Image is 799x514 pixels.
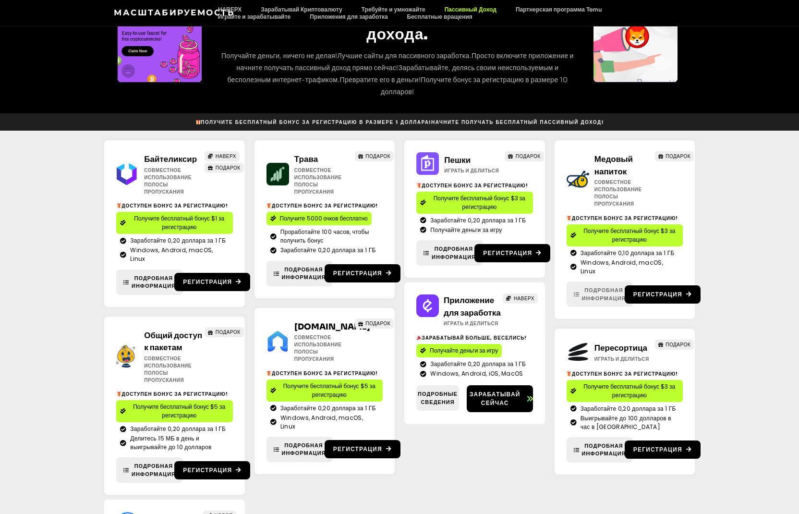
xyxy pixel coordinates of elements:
[567,437,633,463] a: Подробная информация
[582,442,626,458] ya-tr-span: Подробная информация
[283,382,375,399] ya-tr-span: Получите бесплатный бонус $5 за регистрацию
[567,224,683,246] a: Получите бесплатный бонус $3 за регистрацию
[205,163,243,173] a: ПОДАРОК
[514,295,534,302] ya-tr-span: НАВЕРХ
[333,445,382,453] ya-tr-span: Регистрация
[444,320,498,327] ya-tr-span: Играть и делиться
[503,294,538,304] a: НАВЕРХ
[418,390,458,406] ya-tr-span: Подробные сведения
[183,278,232,286] ya-tr-span: Регистрация
[581,404,676,413] ya-tr-span: Заработайте 0,20 доллара за 1 ГБ
[121,391,228,398] ya-tr-span: Доступен бонус за регистрацию!
[430,216,526,224] ya-tr-span: Заработайте 0,20 доллара за 1 ГБ
[430,360,526,368] ya-tr-span: Заработайте 0,20 доллара за 1 ГБ
[294,167,342,196] ya-tr-span: Совместное использование полосы пропускания
[506,6,612,13] a: Партнерская программа Temu
[572,370,678,378] ya-tr-span: Доступен бонус за регистрацию!
[224,0,571,44] ya-tr-span: Лучшие бесплатные сайты для пассивного дохода.
[130,425,226,433] ya-tr-span: Заработайте 0,20 доллара за 1 ГБ
[280,404,376,412] ya-tr-span: Заработайте 0,20 доллара за 1 ГБ
[117,392,121,396] img: 🎁
[266,203,271,208] img: 🎁
[221,51,338,60] ya-tr-span: Получайте деньги, ничего не делая!
[593,10,678,82] div: Слайды
[208,6,252,13] a: НАВЕРХ
[294,334,342,363] ya-tr-span: Совместное использование полосы пропускания
[416,240,483,266] a: Подробная информация
[130,434,211,451] ya-tr-span: Делитесь 15 МБ в день и выигрывайте до 10 долларов
[183,466,232,474] ya-tr-span: Регистрация
[282,266,326,281] ya-tr-span: Подробная информация
[294,154,318,164] a: Трава
[205,327,243,337] a: ПОДАРОК
[625,285,701,304] a: Регистрация
[572,215,678,222] ya-tr-span: Доступен бонус за регистрацию!
[280,246,376,254] ya-tr-span: Заработайте 0,20 доллара за 1 ГБ
[352,6,435,13] a: Требуйте и умножайте
[444,155,471,165] a: Пешки
[266,379,383,402] a: Получите бесплатный бонус $5 за регистрацию
[282,441,326,457] ya-tr-span: Подробная информация
[340,75,421,84] ya-tr-span: Превратите его в деньги!
[205,151,240,161] a: НАВЕРХ
[280,414,363,430] ya-tr-span: Windows, Android, macOS, Linux
[422,334,527,342] ya-tr-span: Зарабатывай больше, веселись!
[294,322,370,332] a: [DOMAIN_NAME]
[505,151,544,161] a: ПОДАРОК
[470,390,521,407] ya-tr-span: Зарабатывай сейчас
[567,380,683,402] a: Получите бесплатный бонус $3 за регистрацию
[216,153,236,160] ya-tr-span: НАВЕРХ
[362,6,425,13] ya-tr-span: Требуйте и умножайте
[467,385,533,412] a: Зарабатывай сейчас
[355,318,394,329] a: ПОДАРОК
[218,6,242,13] ya-tr-span: НАВЕРХ
[444,295,501,318] ya-tr-span: Приложение для заработка
[422,182,528,189] ya-tr-span: Доступен бонус за регистрацию!
[272,202,378,209] ya-tr-span: Доступен бонус за регистрацию!
[435,6,506,13] a: Пассивный Доход
[132,462,176,478] ya-tr-span: Подробная информация
[130,246,213,263] ya-tr-span: Windows, Android, macOS, Linux
[251,6,351,13] a: Зарабатывай Криптовалюту
[655,340,694,350] a: ПОДАРОК
[272,370,378,377] ya-tr-span: Доступен бонус за регистрацию!
[196,120,201,124] img: 🎁
[416,344,502,357] a: Получайте деньги за игру
[582,286,626,302] ya-tr-span: Подробная информация
[121,202,228,209] ya-tr-span: Доступен бонус за регистрацию!
[594,154,633,177] a: Медовый напиток
[144,355,192,384] ya-tr-span: Совместное использование полосы пропускания
[325,440,400,458] a: Регистрация
[432,245,476,261] ya-tr-span: Подробная информация
[355,151,394,161] a: ПОДАРОК
[365,153,390,160] ya-tr-span: ПОДАРОК
[430,369,523,378] ya-tr-span: Windows, Android, iOS, MacOS
[625,441,701,459] a: Регистрация
[398,13,482,20] a: Бесплатные вращения
[216,164,241,171] ya-tr-span: ПОДАРОК
[417,335,422,340] img: 🎉
[118,10,202,82] div: Слайды
[666,153,690,160] ya-tr-span: ПОДАРОК
[174,273,250,291] a: Регистрация
[144,154,197,164] a: Байтеликсир
[594,355,649,363] ya-tr-span: Играть и делиться
[594,343,647,353] ya-tr-span: Пересортица
[114,8,234,17] a: Масштабируемость
[666,341,690,348] ya-tr-span: ПОДАРОК
[208,13,300,20] a: Играйте и зарабатывайте
[325,264,400,282] a: Регистрация
[116,457,183,483] a: Подробная информация
[474,244,550,262] a: Регистрация
[266,261,333,286] a: Подробная информация
[407,13,472,20] ya-tr-span: Бесплатные вращения
[430,346,498,355] ya-tr-span: Получайте деньги за игру
[133,403,225,419] ya-tr-span: Получите бесплатный бонус $5 за регистрацию
[280,228,369,245] ya-tr-span: Проработайте 100 часов, чтобы получить бонус
[581,249,675,257] ya-tr-span: Заработайте 0,10 доллара за 1 ГБ
[266,212,372,225] a: Получите 5000 очков бесплатно
[381,75,568,96] ya-tr-span: Получите бонус за регистрацию в размере 10 долларов!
